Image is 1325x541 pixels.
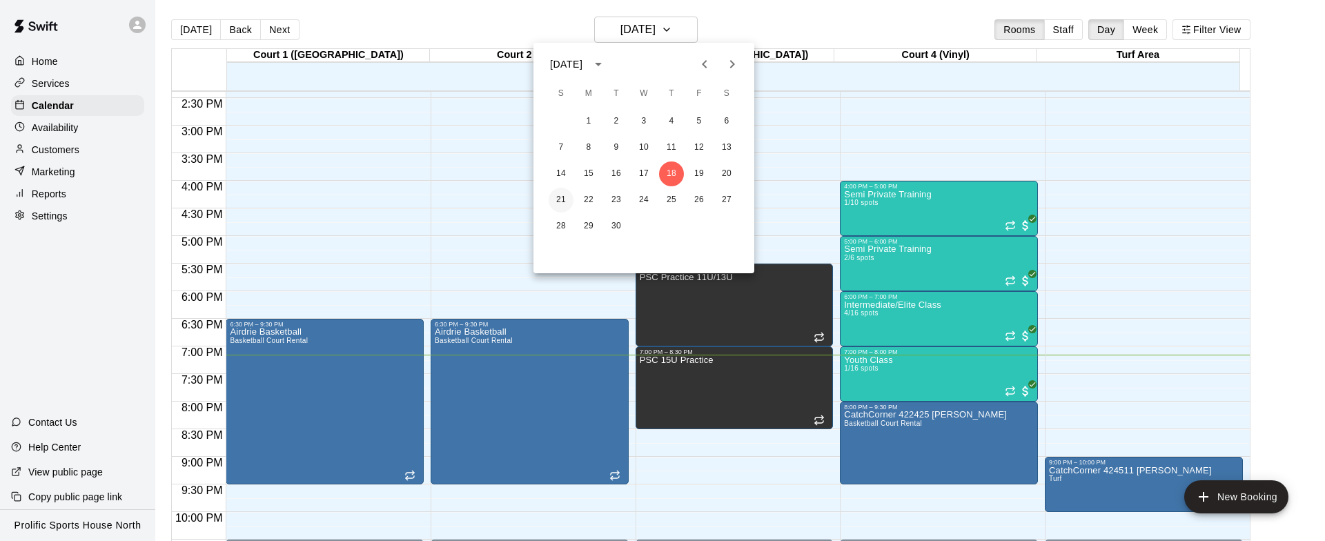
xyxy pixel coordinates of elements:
[549,161,573,186] button: 14
[714,135,739,160] button: 13
[549,135,573,160] button: 7
[631,161,656,186] button: 17
[576,135,601,160] button: 8
[576,214,601,239] button: 29
[549,188,573,213] button: 21
[604,135,629,160] button: 9
[659,188,684,213] button: 25
[549,80,573,108] span: Sunday
[714,80,739,108] span: Saturday
[587,52,610,76] button: calendar view is open, switch to year view
[687,80,711,108] span: Friday
[631,188,656,213] button: 24
[659,109,684,134] button: 4
[631,135,656,160] button: 10
[631,109,656,134] button: 3
[631,80,656,108] span: Wednesday
[718,50,746,78] button: Next month
[550,57,582,72] div: [DATE]
[549,214,573,239] button: 28
[604,214,629,239] button: 30
[659,161,684,186] button: 18
[604,161,629,186] button: 16
[659,80,684,108] span: Thursday
[604,188,629,213] button: 23
[691,50,718,78] button: Previous month
[687,135,711,160] button: 12
[714,161,739,186] button: 20
[714,188,739,213] button: 27
[576,188,601,213] button: 22
[576,161,601,186] button: 15
[687,109,711,134] button: 5
[687,161,711,186] button: 19
[604,80,629,108] span: Tuesday
[687,188,711,213] button: 26
[659,135,684,160] button: 11
[576,80,601,108] span: Monday
[604,109,629,134] button: 2
[714,109,739,134] button: 6
[576,109,601,134] button: 1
